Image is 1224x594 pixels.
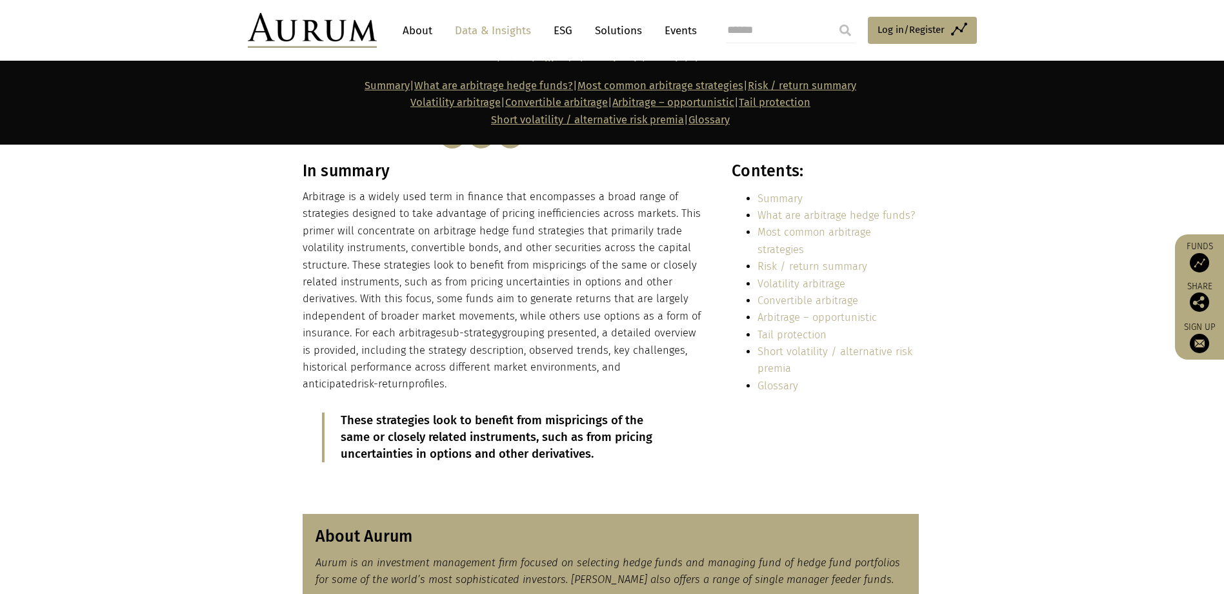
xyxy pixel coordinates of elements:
[868,17,977,44] a: Log in/Register
[410,96,501,108] a: Volatility arbitrage
[1181,282,1218,312] div: Share
[448,19,537,43] a: Data & Insights
[588,19,648,43] a: Solutions
[491,114,730,126] span: |
[757,380,798,392] a: Glossary
[410,96,739,108] strong: | | |
[1181,322,1218,353] a: Sign up
[341,413,668,463] p: These strategies look to benefit from mispricings of the same or closely related instruments, suc...
[441,327,502,339] span: sub-strategy
[1181,241,1218,272] a: Funds
[365,79,410,92] a: Summary
[303,189,704,393] p: Arbitrage is a widely used term in finance that encompasses a broad range of strategies designed ...
[1190,292,1209,312] img: Share this post
[748,79,856,92] a: Risk / return summary
[757,311,877,323] a: Arbitrage – opportunistic
[757,192,803,205] a: Summary
[491,114,684,126] a: Short volatility / alternative risk premia
[1190,253,1209,272] img: Access Funds
[357,378,408,390] span: risk-return
[757,329,827,341] a: Tail protection
[878,22,945,37] span: Log in/Register
[414,79,573,92] a: What are arbitrage hedge funds?
[739,96,810,108] a: Tail protection
[505,96,608,108] a: Convertible arbitrage
[1190,334,1209,353] img: Sign up to our newsletter
[248,13,377,48] img: Aurum
[757,260,867,272] a: Risk / return summary
[832,17,858,43] input: Submit
[396,19,439,43] a: About
[688,114,730,126] a: Glossary
[658,19,697,43] a: Events
[365,79,748,92] strong: | | |
[612,96,734,108] a: Arbitrage – opportunistic
[757,345,912,374] a: Short volatility / alternative risk premia
[757,278,845,290] a: Volatility arbitrage
[303,161,704,181] h3: In summary
[316,557,900,586] em: Aurum is an investment management firm focused on selecting hedge funds and managing fund of hedg...
[732,161,918,181] h3: Contents:
[757,226,871,255] a: Most common arbitrage strategies
[577,79,743,92] a: Most common arbitrage strategies
[757,209,915,221] a: What are arbitrage hedge funds?
[316,527,906,546] h3: About Aurum
[547,19,579,43] a: ESG
[757,294,858,307] a: Convertible arbitrage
